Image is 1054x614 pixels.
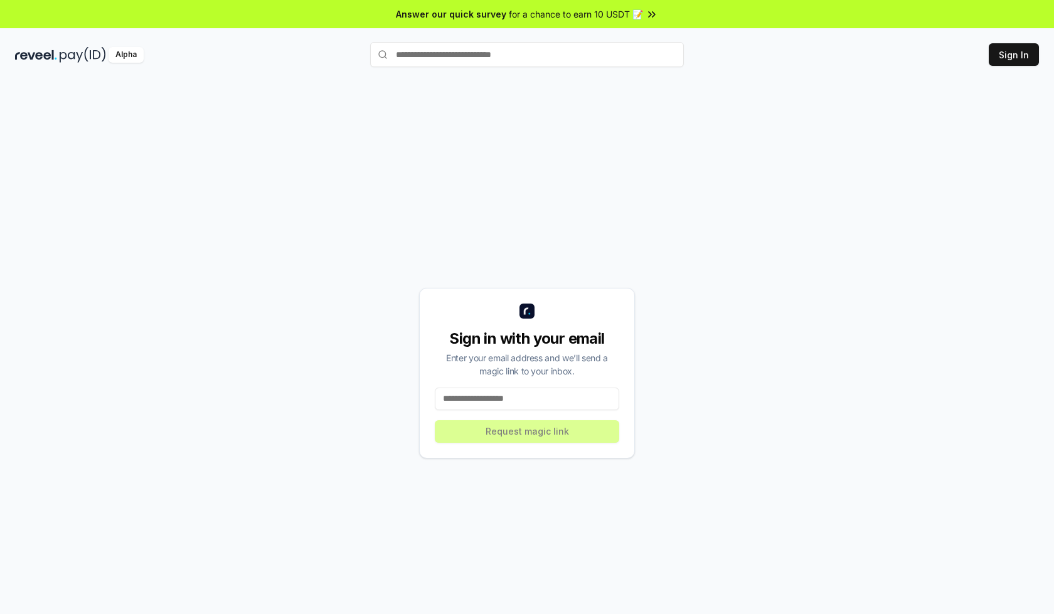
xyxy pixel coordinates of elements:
[109,47,144,63] div: Alpha
[989,43,1039,66] button: Sign In
[435,351,619,378] div: Enter your email address and we’ll send a magic link to your inbox.
[435,329,619,349] div: Sign in with your email
[15,47,57,63] img: reveel_dark
[396,8,506,21] span: Answer our quick survey
[509,8,643,21] span: for a chance to earn 10 USDT 📝
[60,47,106,63] img: pay_id
[519,304,535,319] img: logo_small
